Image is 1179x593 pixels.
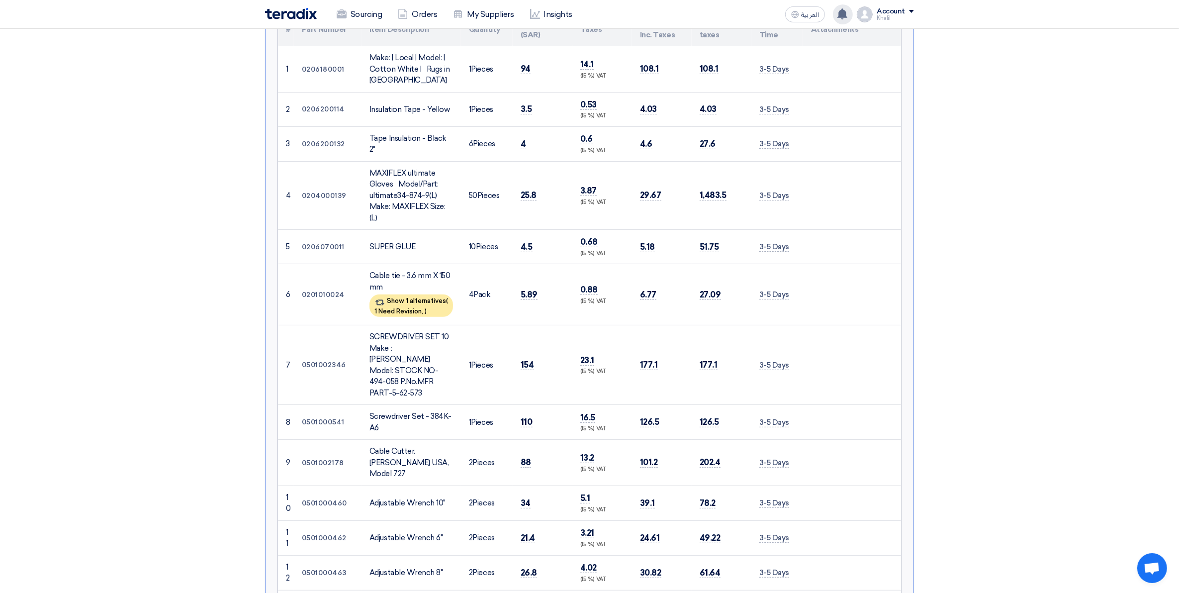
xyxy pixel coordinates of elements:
[521,64,531,74] span: 94
[700,290,721,300] span: 27.09
[640,417,659,427] span: 126.5
[369,104,453,115] div: Insulation Tape - Yellow
[785,6,825,22] button: العربية
[522,3,580,25] a: Insights
[580,297,624,306] div: (15 %) VAT
[580,147,624,155] div: (15 %) VAT
[521,104,532,114] span: 3.5
[521,290,538,300] span: 5.89
[803,12,901,46] th: Attachments
[369,532,453,544] div: Adjustable Wrench 6"
[513,12,572,46] th: Unit Price (SAR)
[759,533,789,543] span: 3-5 Days
[580,563,597,573] span: 4.02
[278,405,294,440] td: 8
[461,555,513,590] td: Pieces
[521,498,531,508] span: 34
[580,355,594,366] span: 23.1
[469,242,476,251] span: 10
[580,250,624,258] div: (15 %) VAT
[469,533,473,542] span: 2
[278,161,294,230] td: 4
[369,133,453,155] div: Tape Insulation - Black 2"
[580,576,624,584] div: (15 %) VAT
[278,92,294,126] td: 2
[640,457,658,468] span: 101.2
[580,186,597,196] span: 3.87
[751,12,803,46] th: Delivery Time
[278,440,294,486] td: 9
[877,15,914,21] div: Khalil
[857,6,873,22] img: profile_test.png
[700,498,716,508] span: 78.2
[632,12,692,46] th: Unit Price Inc. Taxes
[521,417,533,427] span: 110
[469,65,471,74] span: 1
[580,493,590,503] span: 5.1
[580,528,594,538] span: 3.21
[759,290,789,299] span: 3-5 Days
[278,126,294,161] td: 3
[278,520,294,555] td: 11
[700,242,719,252] span: 51.75
[294,264,362,325] td: 0201010024
[469,458,473,467] span: 2
[521,360,534,370] span: 154
[640,498,655,508] span: 39.1
[374,307,423,315] span: 1 Need Revision,
[469,105,471,114] span: 1
[640,568,661,578] span: 30.82
[278,555,294,590] td: 12
[521,533,535,543] span: 21.4
[278,230,294,264] td: 5
[469,418,471,427] span: 1
[759,65,789,74] span: 3-5 Days
[294,230,362,264] td: 0206070011
[461,440,513,486] td: Pieces
[294,440,362,486] td: 0501002178
[700,104,717,114] span: 4.03
[521,457,531,468] span: 88
[461,486,513,520] td: Pieces
[369,411,453,433] div: Screwdriver Set - 384K-A6
[445,3,522,25] a: My Suppliers
[278,486,294,520] td: 10
[700,64,719,74] span: 108.1
[521,190,537,200] span: 25.8
[469,361,471,370] span: 1
[640,190,661,200] span: 29.67
[580,99,597,110] span: 0.53
[640,64,659,74] span: 108.1
[580,425,624,433] div: (15 %) VAT
[580,72,624,81] div: (15 %) VAT
[278,264,294,325] td: 6
[521,242,533,252] span: 4.5
[759,139,789,149] span: 3-5 Days
[265,8,317,19] img: Teradix logo
[446,297,448,304] span: (
[294,486,362,520] td: 0501000460
[580,198,624,207] div: (15 %) VAT
[759,418,789,427] span: 3-5 Days
[580,412,595,423] span: 16.5
[469,498,473,507] span: 2
[580,466,624,474] div: (15 %) VAT
[640,290,656,300] span: 6.77
[877,7,905,16] div: Account
[700,533,721,543] span: 49.22
[294,325,362,405] td: 0501002346
[390,3,445,25] a: Orders
[294,126,362,161] td: 0206200132
[294,92,362,126] td: 0206200114
[278,325,294,405] td: 7
[640,242,655,252] span: 5.18
[294,12,362,46] th: Part Number
[580,134,593,144] span: 0.6
[521,568,537,578] span: 26.8
[369,567,453,579] div: Adjustable Wrench 8"
[759,458,789,468] span: 3-5 Days
[759,568,789,578] span: 3-5 Days
[369,52,453,86] div: Make: | Local | Model: | Cotton White | Rugs in [GEOGRAPHIC_DATA]
[700,457,721,468] span: 202.4
[580,59,594,70] span: 14.1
